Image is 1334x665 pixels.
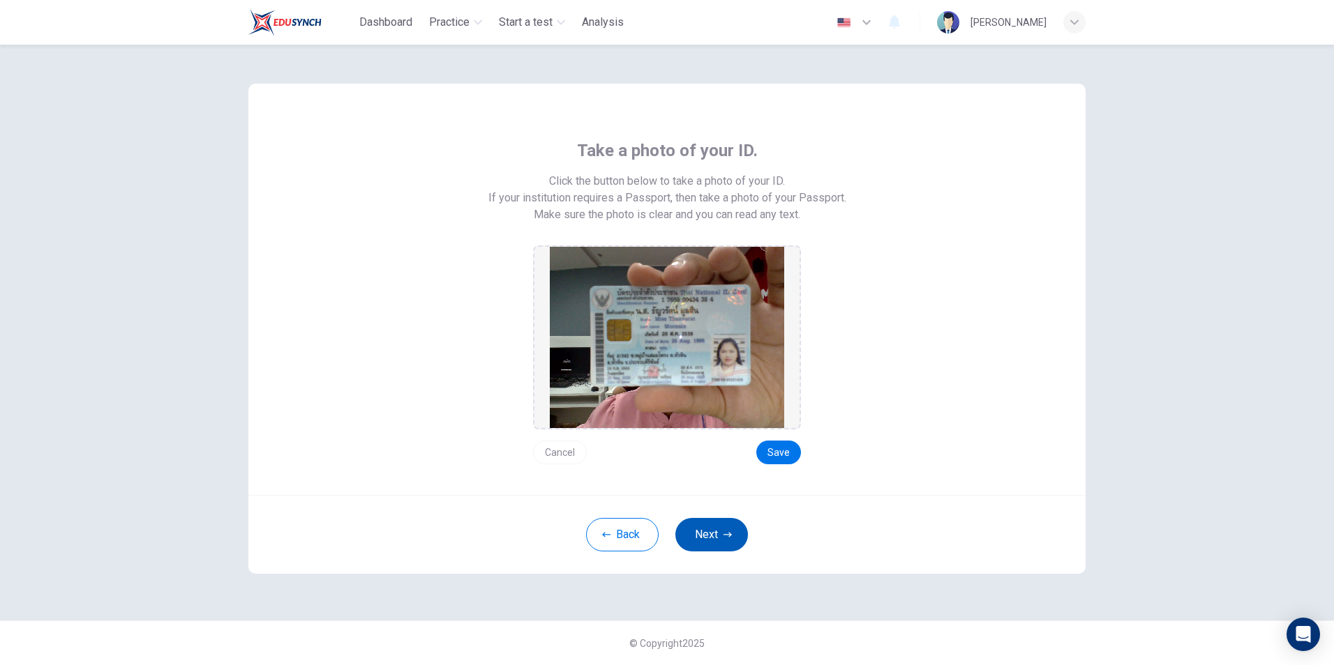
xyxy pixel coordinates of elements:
button: Next [675,518,748,551]
div: Open Intercom Messenger [1287,618,1320,651]
button: Back [586,518,659,551]
span: Practice [429,14,470,31]
span: Analysis [582,14,624,31]
button: Dashboard [354,10,418,35]
a: Train Test logo [248,8,354,36]
button: Analysis [576,10,629,35]
button: Practice [424,10,488,35]
span: © Copyright 2025 [629,638,705,649]
button: Cancel [533,441,587,464]
div: [PERSON_NAME] [970,14,1047,31]
span: Make sure the photo is clear and you can read any text. [534,206,800,223]
img: Profile picture [937,11,959,33]
img: preview screemshot [550,247,784,428]
span: Dashboard [359,14,412,31]
span: Start a test [499,14,553,31]
span: Take a photo of your ID. [577,139,758,162]
img: en [835,17,853,28]
img: Train Test logo [248,8,322,36]
button: Start a test [493,10,571,35]
span: Click the button below to take a photo of your ID. If your institution requires a Passport, then ... [488,173,846,206]
button: Save [756,441,801,464]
